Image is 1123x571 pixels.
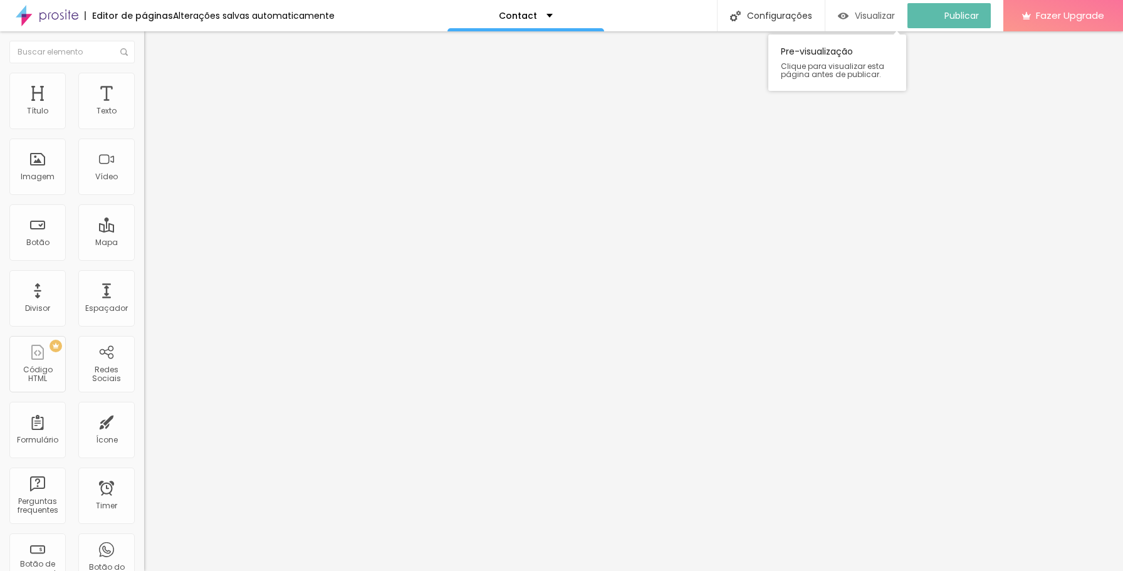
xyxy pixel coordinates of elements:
span: Clique para visualizar esta página antes de publicar. [781,62,894,78]
button: Publicar [907,3,991,28]
p: Contact [499,11,537,20]
span: Fazer Upgrade [1036,10,1104,21]
div: Vídeo [95,172,118,181]
div: Redes Sociais [81,365,131,384]
div: Código HTML [13,365,62,384]
div: Editor de páginas [85,11,173,20]
img: Icone [120,48,128,56]
div: Pre-visualização [768,34,906,91]
span: Visualizar [855,11,895,21]
div: Imagem [21,172,55,181]
div: Perguntas frequentes [13,497,62,515]
img: Icone [730,11,741,21]
div: Texto [97,107,117,115]
input: Buscar elemento [9,41,135,63]
div: Timer [96,501,117,510]
div: Alterações salvas automaticamente [173,11,335,20]
div: Botão [26,238,50,247]
div: Ícone [96,436,118,444]
button: Visualizar [825,3,907,28]
span: Publicar [944,11,979,21]
div: Divisor [25,304,50,313]
iframe: Editor [144,31,1123,571]
img: view-1.svg [838,11,849,21]
div: Título [27,107,48,115]
div: Mapa [95,238,118,247]
div: Espaçador [85,304,128,313]
div: Formulário [17,436,58,444]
